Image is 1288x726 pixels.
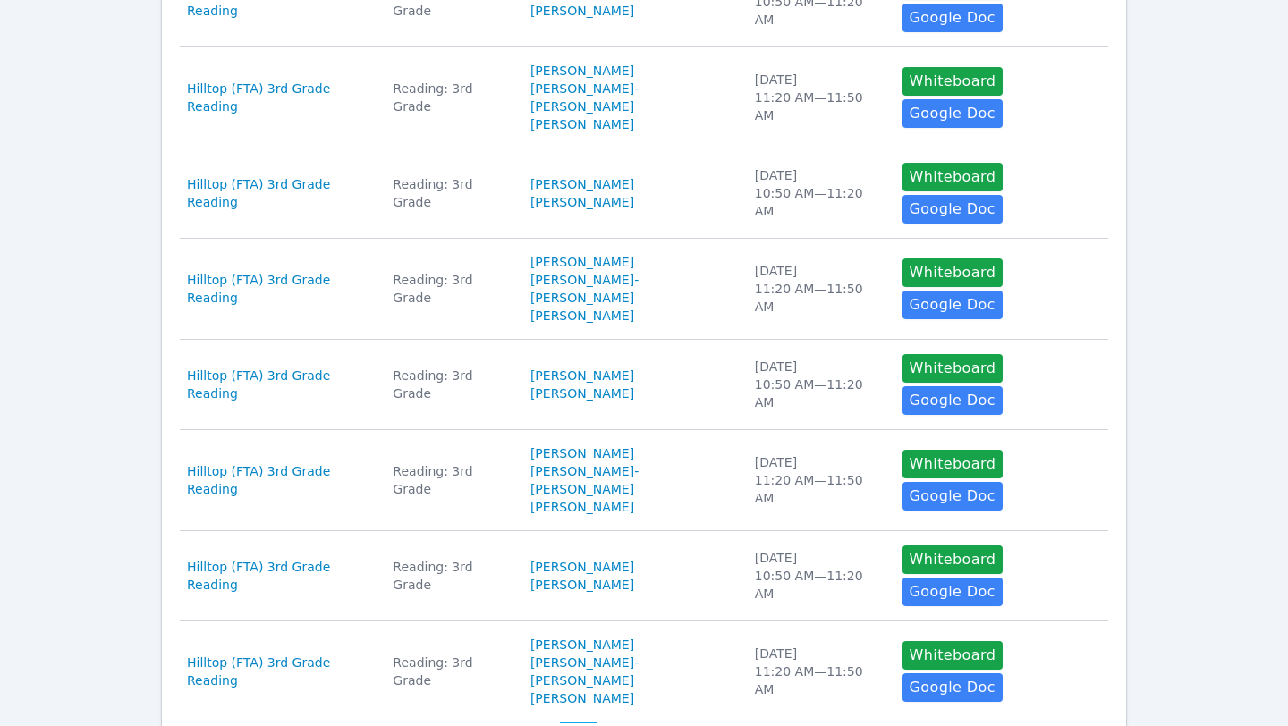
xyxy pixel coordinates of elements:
[530,62,634,80] a: [PERSON_NAME]
[530,654,733,689] a: [PERSON_NAME]-[PERSON_NAME]
[530,193,634,211] a: [PERSON_NAME]
[755,645,881,698] div: [DATE] 11:20 AM — 11:50 AM
[530,367,634,384] a: [PERSON_NAME]
[755,166,881,220] div: [DATE] 10:50 AM — 11:20 AM
[755,71,881,124] div: [DATE] 11:20 AM — 11:50 AM
[530,271,733,307] a: [PERSON_NAME]-[PERSON_NAME]
[180,47,1108,148] tr: Hilltop (FTA) 3rd Grade ReadingReading: 3rd Grade[PERSON_NAME][PERSON_NAME]-[PERSON_NAME][PERSON_...
[393,175,509,211] div: Reading: 3rd Grade
[902,673,1003,702] a: Google Doc
[902,641,1004,670] button: Whiteboard
[530,462,733,498] a: [PERSON_NAME]-[PERSON_NAME]
[902,291,1003,319] a: Google Doc
[755,549,881,603] div: [DATE] 10:50 AM — 11:20 AM
[180,621,1108,722] tr: Hilltop (FTA) 3rd Grade ReadingReading: 3rd Grade[PERSON_NAME][PERSON_NAME]-[PERSON_NAME][PERSON_...
[187,558,371,594] a: Hilltop (FTA) 3rd Grade Reading
[902,195,1003,224] a: Google Doc
[530,444,634,462] a: [PERSON_NAME]
[530,498,634,516] a: [PERSON_NAME]
[180,239,1108,340] tr: Hilltop (FTA) 3rd Grade ReadingReading: 3rd Grade[PERSON_NAME][PERSON_NAME]-[PERSON_NAME][PERSON_...
[755,262,881,316] div: [DATE] 11:20 AM — 11:50 AM
[393,367,509,402] div: Reading: 3rd Grade
[187,462,371,498] a: Hilltop (FTA) 3rd Grade Reading
[902,258,1004,287] button: Whiteboard
[530,576,634,594] a: [PERSON_NAME]
[902,482,1003,511] a: Google Doc
[393,558,509,594] div: Reading: 3rd Grade
[902,163,1004,191] button: Whiteboard
[530,2,634,20] a: [PERSON_NAME]
[755,358,881,411] div: [DATE] 10:50 AM — 11:20 AM
[187,175,371,211] a: Hilltop (FTA) 3rd Grade Reading
[530,636,634,654] a: [PERSON_NAME]
[530,80,733,115] a: [PERSON_NAME]-[PERSON_NAME]
[530,307,634,325] a: [PERSON_NAME]
[902,4,1003,32] a: Google Doc
[530,253,634,271] a: [PERSON_NAME]
[393,462,509,498] div: Reading: 3rd Grade
[902,578,1003,606] a: Google Doc
[180,148,1108,239] tr: Hilltop (FTA) 3rd Grade ReadingReading: 3rd Grade[PERSON_NAME][PERSON_NAME][DATE]10:50 AM—11:20 A...
[902,67,1004,96] button: Whiteboard
[902,99,1003,128] a: Google Doc
[180,531,1108,621] tr: Hilltop (FTA) 3rd Grade ReadingReading: 3rd Grade[PERSON_NAME][PERSON_NAME][DATE]10:50 AM—11:20 A...
[530,384,634,402] a: [PERSON_NAME]
[393,271,509,307] div: Reading: 3rd Grade
[755,453,881,507] div: [DATE] 11:20 AM — 11:50 AM
[902,545,1004,574] button: Whiteboard
[530,558,634,576] a: [PERSON_NAME]
[530,689,634,707] a: [PERSON_NAME]
[393,80,509,115] div: Reading: 3rd Grade
[393,654,509,689] div: Reading: 3rd Grade
[902,450,1004,478] button: Whiteboard
[187,654,371,689] a: Hilltop (FTA) 3rd Grade Reading
[530,175,634,193] a: [PERSON_NAME]
[187,271,371,307] a: Hilltop (FTA) 3rd Grade Reading
[180,430,1108,531] tr: Hilltop (FTA) 3rd Grade ReadingReading: 3rd Grade[PERSON_NAME][PERSON_NAME]-[PERSON_NAME][PERSON_...
[902,386,1003,415] a: Google Doc
[180,340,1108,430] tr: Hilltop (FTA) 3rd Grade ReadingReading: 3rd Grade[PERSON_NAME][PERSON_NAME][DATE]10:50 AM—11:20 A...
[902,354,1004,383] button: Whiteboard
[530,115,634,133] a: [PERSON_NAME]
[187,367,371,402] a: Hilltop (FTA) 3rd Grade Reading
[187,80,371,115] a: Hilltop (FTA) 3rd Grade Reading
